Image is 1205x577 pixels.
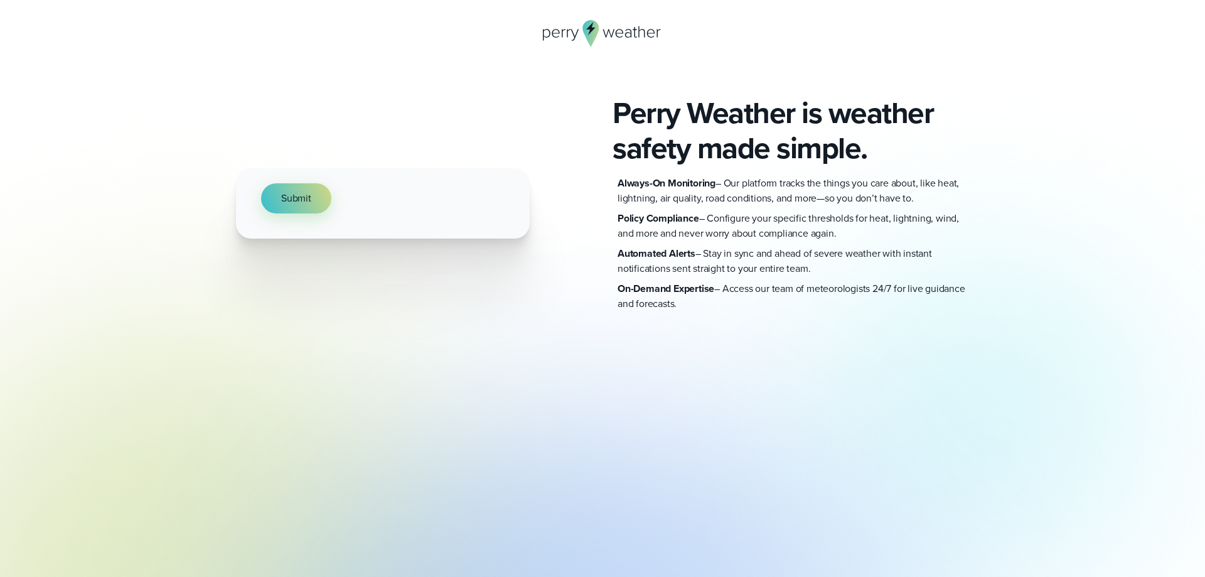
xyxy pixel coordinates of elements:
strong: Policy Compliance [618,211,699,225]
p: – Configure your specific thresholds for heat, lightning, wind, and more and never worry about co... [618,211,969,241]
strong: Automated Alerts [618,246,695,261]
strong: On-Demand Expertise [618,281,714,296]
p: – Stay in sync and ahead of severe weather with instant notifications sent straight to your entir... [618,246,969,276]
button: Submit [261,183,331,213]
p: – Access our team of meteorologists 24/7 for live guidance and forecasts. [618,281,969,311]
span: Submit [281,191,311,206]
p: – Our platform tracks the things you care about, like heat, lightning, air quality, road conditio... [618,176,969,206]
strong: Always-On Monitoring [618,176,715,190]
h2: Perry Weather is weather safety made simple. [613,95,969,166]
